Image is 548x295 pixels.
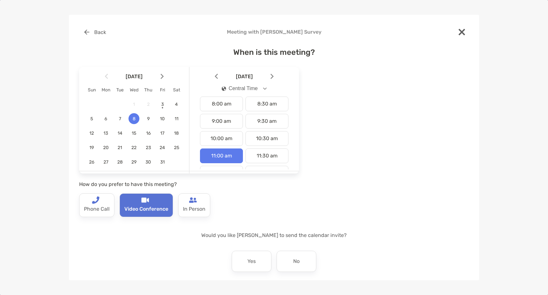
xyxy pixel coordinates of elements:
p: Phone Call [84,204,110,214]
img: icon [222,86,226,91]
span: 1 [129,102,139,107]
span: [DATE] [109,73,159,80]
span: 4 [171,102,182,107]
span: 27 [100,159,111,165]
button: iconCentral Time [216,81,272,96]
div: 12:30 pm [245,166,288,181]
img: type-call [141,196,149,204]
div: Sat [170,87,184,93]
span: 10 [157,116,168,122]
span: 9 [143,116,154,122]
div: Sun [85,87,99,93]
span: 29 [129,159,139,165]
span: 13 [100,131,111,136]
img: button icon [84,29,89,35]
div: 12:00 pm [200,166,243,181]
img: type-call [92,196,99,204]
span: 28 [114,159,125,165]
span: 25 [171,145,182,150]
div: Thu [141,87,155,93]
span: 24 [157,145,168,150]
span: 7 [114,116,125,122]
div: Mon [99,87,113,93]
span: 21 [114,145,125,150]
div: 10:00 am [200,131,243,146]
span: 3 [157,102,168,107]
span: [DATE] [219,73,269,80]
p: Video Conference [124,204,168,214]
div: Wed [127,87,141,93]
img: Arrow icon [161,74,164,79]
span: 6 [100,116,111,122]
span: 8 [129,116,139,122]
img: Open dropdown arrow [263,88,267,90]
span: 22 [129,145,139,150]
span: 20 [100,145,111,150]
span: 26 [86,159,97,165]
span: 18 [171,131,182,136]
h4: When is this meeting? [79,48,469,57]
div: 11:30 am [245,148,288,163]
div: 9:30 am [245,114,288,129]
div: 8:00 am [200,97,243,111]
img: type-call [189,196,197,204]
p: No [293,256,300,266]
p: Yes [247,256,256,266]
img: Arrow icon [270,74,274,79]
div: 8:30 am [245,97,288,111]
div: 9:00 am [200,114,243,129]
span: 11 [171,116,182,122]
span: 15 [129,131,139,136]
button: Back [79,25,111,39]
span: 5 [86,116,97,122]
div: 10:30 am [245,131,288,146]
img: close modal [459,29,465,35]
p: How do you prefer to have this meeting? [79,180,299,188]
img: Arrow icon [105,74,108,79]
span: 31 [157,159,168,165]
div: Tue [113,87,127,93]
div: Fri [155,87,170,93]
span: 30 [143,159,154,165]
img: Arrow icon [215,74,218,79]
h4: Meeting with [PERSON_NAME] Survey [79,29,469,35]
p: In Person [183,204,205,214]
span: 2 [143,102,154,107]
p: Would you like [PERSON_NAME] to send the calendar invite? [79,231,469,239]
span: 23 [143,145,154,150]
div: 11:00 am [200,148,243,163]
span: 14 [114,131,125,136]
div: Central Time [222,86,258,91]
span: 16 [143,131,154,136]
span: 19 [86,145,97,150]
span: 17 [157,131,168,136]
span: 12 [86,131,97,136]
